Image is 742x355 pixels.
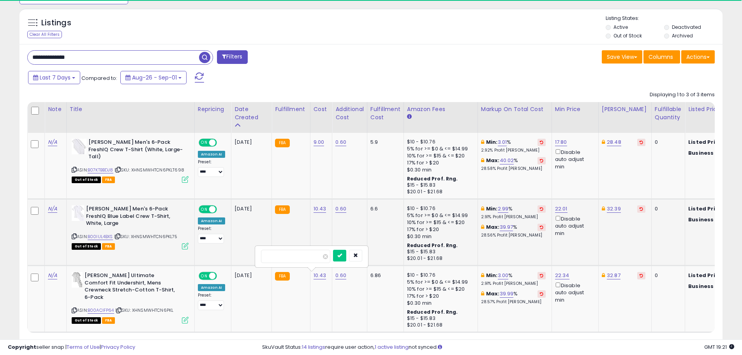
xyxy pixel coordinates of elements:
[481,205,546,220] div: %
[102,243,115,250] span: FBA
[102,317,115,324] span: FBA
[555,138,567,146] a: 17.80
[314,138,324,146] a: 9.00
[486,157,500,164] b: Max:
[672,24,701,30] label: Deactivated
[198,159,225,177] div: Preset:
[335,138,346,146] a: 0.60
[335,272,346,279] a: 0.60
[48,138,57,146] a: N/A
[486,223,500,231] b: Max:
[486,290,500,297] b: Max:
[481,290,546,305] div: %
[407,105,474,113] div: Amazon Fees
[115,307,174,313] span: | SKU: XHNSMWHTCN6PKL
[115,167,184,173] span: | SKU: XHNSMWHTCN6PKLT698
[407,152,472,159] div: 10% for >= $15 & <= $20
[407,205,472,212] div: $10 - $10.76
[101,343,135,351] a: Privacy Policy
[199,206,209,213] span: ON
[199,140,209,146] span: ON
[607,138,621,146] a: 28.48
[88,167,113,173] a: B07KTBBDJ8
[407,182,472,189] div: $15 - $15.83
[72,205,189,249] div: ASIN:
[486,138,498,146] b: Min:
[407,145,472,152] div: 5% for >= $0 & <= $14.99
[407,286,472,293] div: 10% for >= $15 & <= $20
[643,50,680,64] button: Columns
[48,105,63,113] div: Note
[88,307,114,314] a: B00ACIFP64
[72,139,86,154] img: 31Trr8bvbbL._SL40_.jpg
[102,177,115,183] span: FBA
[555,105,595,113] div: Min Price
[481,224,546,238] div: %
[407,166,472,173] div: $0.30 min
[407,309,458,315] b: Reduced Prof. Rng.
[602,50,642,64] button: Save View
[481,166,546,171] p: 28.58% Profit [PERSON_NAME]
[688,283,731,290] b: Business Price:
[498,272,509,279] a: 3.00
[672,32,693,39] label: Archived
[555,281,592,304] div: Disable auto adjust min
[407,233,472,240] div: $0.30 min
[88,233,113,240] a: B00IUL4BXS
[72,243,101,250] span: All listings that are currently out of stock and unavailable for purchase on Amazon
[72,272,189,323] div: ASIN:
[198,284,225,291] div: Amazon AI
[555,205,568,213] a: 22.01
[234,272,266,279] div: [DATE]
[72,272,83,288] img: 31mNWOZKwXL._SL40_.jpg
[555,272,569,279] a: 22.34
[613,32,642,39] label: Out of Stock
[370,205,398,212] div: 6.6
[234,105,268,122] div: Date Created
[606,15,723,22] p: Listing States:
[481,281,546,286] p: 2.91% Profit [PERSON_NAME]
[198,151,225,158] div: Amazon AI
[555,148,592,170] div: Disable auto adjust min
[655,105,682,122] div: Fulfillable Quantity
[70,105,191,113] div: Title
[234,139,266,146] div: [DATE]
[85,272,179,303] b: [PERSON_NAME] Ultimate Comfort Fit Undershirt, Mens Crewneck Stretch-Cotton T-Shirt, 6-Pack
[314,272,326,279] a: 10.43
[500,157,514,164] a: 40.02
[407,315,472,322] div: $15 - $15.83
[302,343,325,351] a: 14 listings
[649,53,673,61] span: Columns
[688,149,731,157] b: Business Price:
[407,279,472,286] div: 5% for >= $0 & <= $14.99
[199,273,209,279] span: ON
[216,140,228,146] span: OFF
[198,217,225,224] div: Amazon AI
[67,343,100,351] a: Terms of Use
[407,293,472,300] div: 17% for > $20
[8,343,36,351] strong: Copyright
[114,233,178,240] span: | SKU: XHNSMWHTCN6PKL75
[40,74,70,81] span: Last 7 Days
[650,91,715,99] div: Displaying 1 to 3 of 3 items
[407,175,458,182] b: Reduced Prof. Rng.
[478,102,552,133] th: The percentage added to the cost of goods (COGS) that forms the calculator for Min & Max prices.
[407,159,472,166] div: 17% for > $20
[481,214,546,220] p: 2.91% Profit [PERSON_NAME]
[198,293,225,310] div: Preset:
[407,189,472,195] div: $20.01 - $21.68
[481,233,546,238] p: 28.56% Profit [PERSON_NAME]
[275,139,289,147] small: FBA
[88,139,183,162] b: [PERSON_NAME] Men's 6-Pack FreshIQ Crew T-Shirt (White, Large-Tall)
[27,31,62,38] div: Clear All Filters
[407,212,472,219] div: 5% for >= $0 & <= $14.99
[407,249,472,255] div: $15 - $15.83
[48,272,57,279] a: N/A
[72,317,101,324] span: All listings that are currently out of stock and unavailable for purchase on Amazon
[335,105,364,122] div: Additional Cost
[28,71,80,84] button: Last 7 Days
[655,272,679,279] div: 0
[607,272,620,279] a: 32.87
[370,105,400,122] div: Fulfillment Cost
[500,290,514,298] a: 39.99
